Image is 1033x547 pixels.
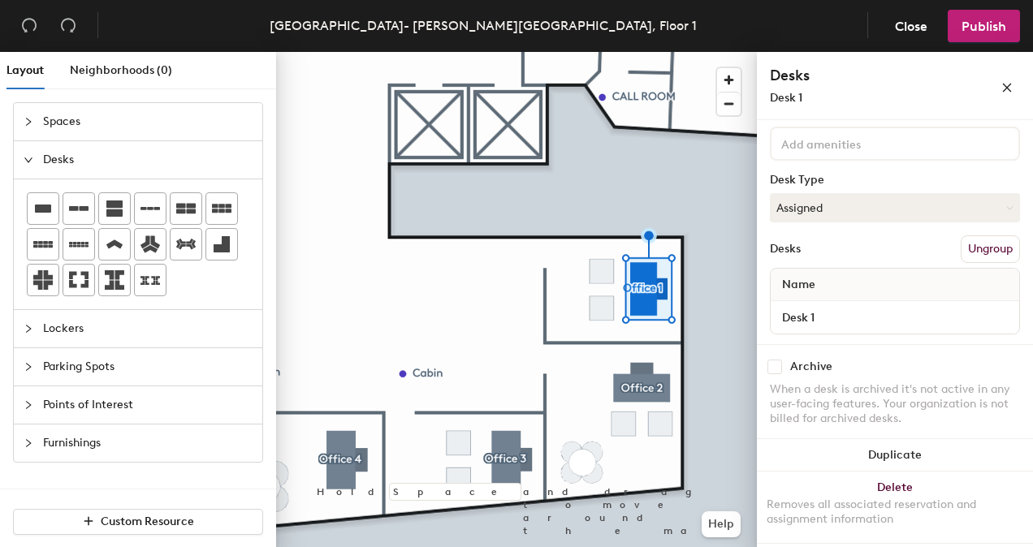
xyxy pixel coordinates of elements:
[961,235,1020,263] button: Ungroup
[757,439,1033,472] button: Duplicate
[948,10,1020,42] button: Publish
[702,511,741,537] button: Help
[770,193,1020,222] button: Assigned
[21,17,37,33] span: undo
[43,310,253,347] span: Lockers
[774,270,823,299] span: Name
[24,324,33,334] span: collapsed
[774,306,1016,329] input: Unnamed desk
[962,19,1006,34] span: Publish
[24,400,33,410] span: collapsed
[881,10,941,42] button: Close
[770,91,802,105] span: Desk 1
[770,65,949,86] h4: Desks
[770,382,1020,426] div: When a desk is archived it's not active in any user-facing features. Your organization is not bil...
[1001,82,1013,93] span: close
[13,10,45,42] button: Undo (⌘ + Z)
[43,103,253,140] span: Spaces
[770,174,1020,187] div: Desk Type
[13,509,263,535] button: Custom Resource
[6,63,44,77] span: Layout
[767,497,1023,527] div: Removes all associated reservation and assignment information
[778,133,924,153] input: Add amenities
[43,386,253,424] span: Points of Interest
[43,424,253,462] span: Furnishings
[790,360,832,373] div: Archive
[770,243,801,256] div: Desks
[895,19,927,34] span: Close
[270,15,697,36] div: [GEOGRAPHIC_DATA]- [PERSON_NAME][GEOGRAPHIC_DATA], Floor 1
[24,117,33,127] span: collapsed
[101,515,194,528] span: Custom Resource
[43,348,253,385] span: Parking Spots
[70,63,172,77] span: Neighborhoods (0)
[24,155,33,165] span: expanded
[757,472,1033,543] button: DeleteRemoves all associated reservation and assignment information
[24,438,33,448] span: collapsed
[52,10,84,42] button: Redo (⌘ + ⇧ + Z)
[43,141,253,179] span: Desks
[24,362,33,372] span: collapsed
